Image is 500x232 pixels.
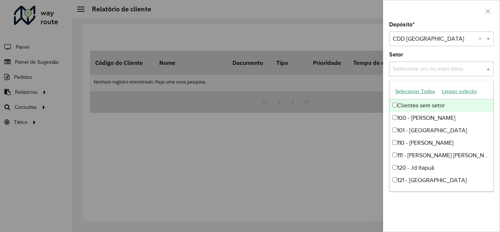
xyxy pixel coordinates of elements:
button: Limpar seleção [439,86,480,97]
div: 130 - Grande Conquista [389,187,493,199]
div: 111 - [PERSON_NAME] [PERSON_NAME] [389,149,493,162]
button: Selecionar Todos [392,86,439,97]
div: Clientes sem setor [389,99,493,112]
div: 110 - [PERSON_NAME] [389,137,493,149]
label: Setor [389,50,403,59]
div: 121 - [GEOGRAPHIC_DATA] [389,174,493,187]
div: 101 - [GEOGRAPHIC_DATA] [389,124,493,137]
label: Depósito [389,20,415,29]
div: 120 - Jd Itapuã [389,162,493,174]
span: Clear all [478,34,485,43]
ng-dropdown-panel: Options list [389,80,494,192]
div: 100 - [PERSON_NAME] [389,112,493,124]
